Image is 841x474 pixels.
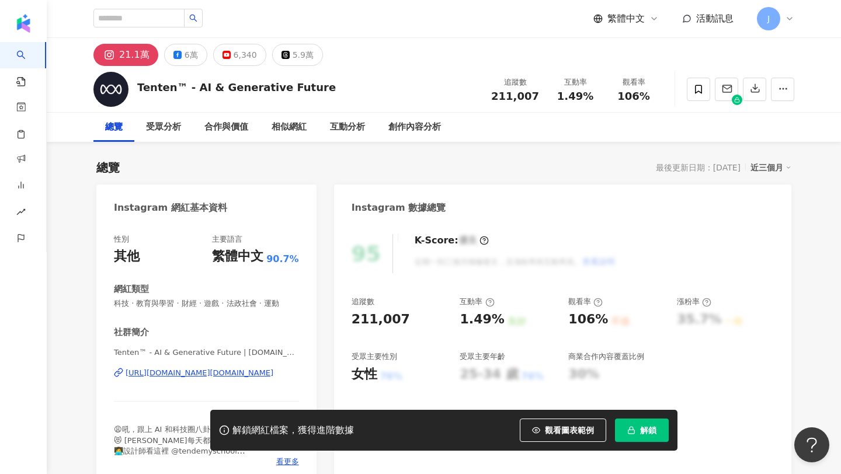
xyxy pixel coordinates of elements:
button: 6,340 [213,44,266,66]
div: 觀看率 [611,76,656,88]
span: 繁體中文 [607,12,645,25]
span: J [767,12,770,25]
span: 科技 · 教育與學習 · 財經 · 遊戲 · 法政社會 · 運動 [114,298,299,309]
span: 活動訊息 [696,13,734,24]
div: 相似網紅 [272,120,307,134]
img: logo icon [14,14,33,33]
div: 受眾主要年齡 [460,351,505,362]
div: [URL][DOMAIN_NAME][DOMAIN_NAME] [126,368,273,378]
button: 21.1萬 [93,44,158,66]
div: 社群簡介 [114,326,149,339]
div: Instagram 數據總覽 [352,201,446,214]
div: 其他 [114,248,140,266]
div: 互動率 [553,76,597,88]
div: 女性 [352,365,377,384]
div: 5.9萬 [293,47,314,63]
span: search [189,14,197,22]
div: 互動分析 [330,120,365,134]
button: 觀看圖表範例 [520,419,606,442]
span: 觀看圖表範例 [545,426,594,435]
div: 6萬 [185,47,198,63]
div: K-Score : [415,234,489,247]
div: Tenten™ - AI & Generative Future [137,80,336,95]
button: 6萬 [164,44,207,66]
div: 創作內容分析 [388,120,441,134]
span: 看更多 [276,456,299,467]
a: [URL][DOMAIN_NAME][DOMAIN_NAME] [114,368,299,378]
div: 合作與價值 [204,120,248,134]
div: 總覽 [96,159,120,176]
div: 211,007 [352,311,410,329]
button: 5.9萬 [272,44,323,66]
span: Tenten™ - AI & Generative Future | [DOMAIN_NAME] [114,347,299,358]
div: 追蹤數 [352,297,374,307]
div: 21.1萬 [119,47,150,63]
div: 總覽 [105,120,123,134]
div: 106% [568,311,608,329]
div: 受眾主要性別 [352,351,397,362]
button: 解鎖 [615,419,669,442]
span: 106% [617,90,650,102]
div: 性別 [114,234,129,245]
img: KOL Avatar [93,72,128,107]
div: 繁體中文 [212,248,263,266]
div: 受眾分析 [146,120,181,134]
div: 追蹤數 [491,76,539,88]
a: search [16,42,40,88]
div: 近三個月 [750,160,791,175]
div: 最後更新日期：[DATE] [656,163,741,172]
div: 主要語言 [212,234,242,245]
div: Instagram 網紅基本資料 [114,201,227,214]
div: 網紅類型 [114,283,149,295]
span: 211,007 [491,90,539,102]
div: 解鎖網紅檔案，獲得進階數據 [232,424,354,437]
div: 商業合作內容覆蓋比例 [568,351,644,362]
div: 互動率 [460,297,494,307]
span: 1.49% [557,90,593,102]
div: 觀看率 [568,297,603,307]
span: rise [16,200,26,226]
div: 1.49% [460,311,504,329]
span: 解鎖 [640,426,656,435]
div: 漲粉率 [677,297,711,307]
span: 90.7% [266,253,299,266]
div: 6,340 [234,47,257,63]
